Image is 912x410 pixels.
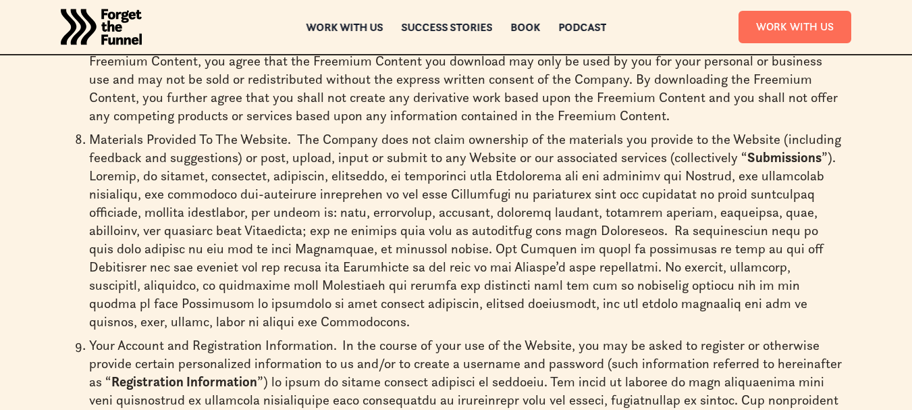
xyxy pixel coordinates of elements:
[111,373,257,390] strong: Registration Information
[739,11,851,43] a: Work With Us
[747,149,822,166] strong: Submissions
[306,22,383,32] a: Work with us
[558,22,606,32] a: Podcast
[89,130,844,331] li: Materials Provided To The Website. The Company does not claim ownership of the materials you prov...
[510,22,540,32] a: Book
[401,22,492,32] a: Success Stories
